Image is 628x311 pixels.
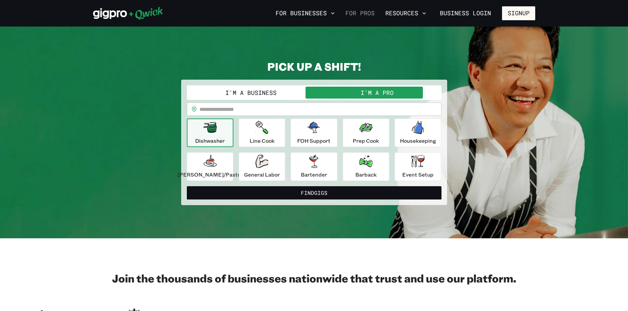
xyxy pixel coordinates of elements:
[502,6,535,20] button: Signup
[178,171,243,179] p: [PERSON_NAME]/Pastry
[187,186,441,199] button: FindGigs
[395,152,441,181] button: Event Setup
[273,8,337,19] button: For Businesses
[188,87,314,99] button: I'm a Business
[383,8,429,19] button: Resources
[239,118,285,147] button: Line Cook
[291,152,337,181] button: Bartender
[353,137,379,145] p: Prep Cook
[314,87,440,99] button: I'm a Pro
[244,171,280,179] p: General Labor
[250,137,275,145] p: Line Cook
[400,137,436,145] p: Housekeeping
[343,8,377,19] a: For Pros
[343,118,389,147] button: Prep Cook
[187,152,233,181] button: [PERSON_NAME]/Pastry
[181,60,447,73] h2: PICK UP A SHIFT!
[402,171,434,179] p: Event Setup
[434,6,497,20] a: Business Login
[355,171,377,179] p: Barback
[239,152,285,181] button: General Labor
[297,137,330,145] p: FOH Support
[187,118,233,147] button: Dishwasher
[395,118,441,147] button: Housekeeping
[93,272,535,285] h2: Join the thousands of businesses nationwide that trust and use our platform.
[301,171,327,179] p: Bartender
[343,152,389,181] button: Barback
[291,118,337,147] button: FOH Support
[195,137,225,145] p: Dishwasher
